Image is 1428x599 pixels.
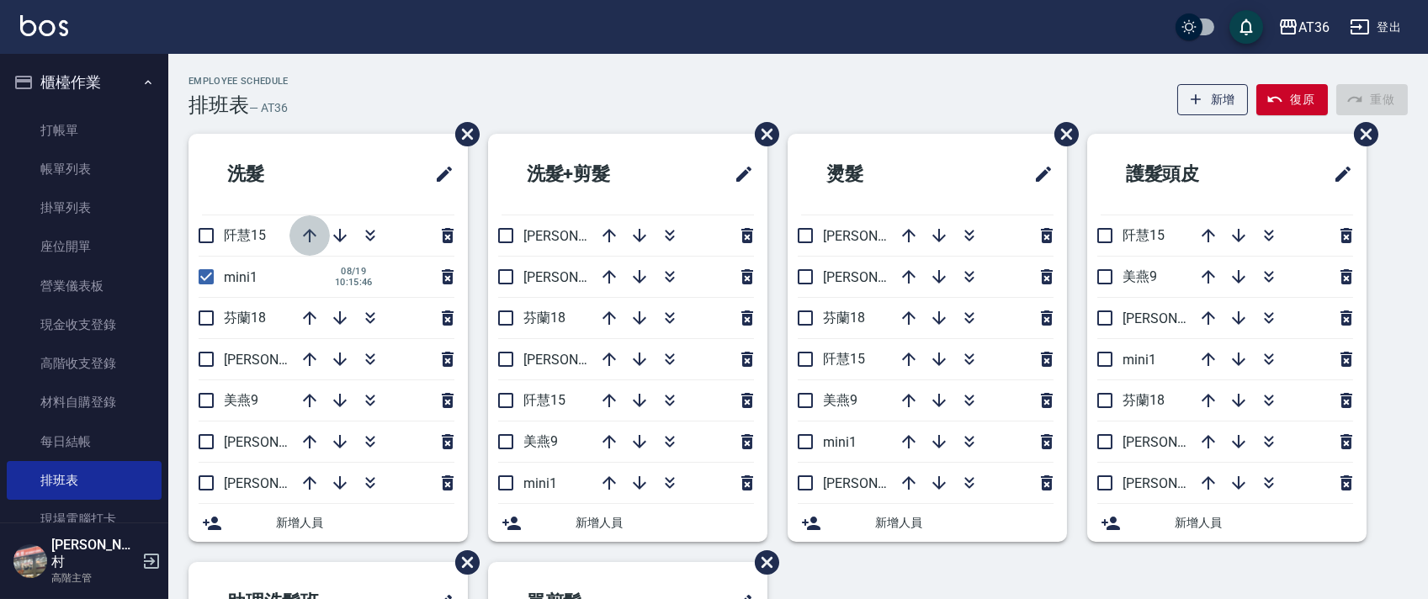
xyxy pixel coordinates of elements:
div: 新增人員 [1087,504,1367,542]
a: 排班表 [7,461,162,500]
span: [PERSON_NAME]11 [523,228,640,244]
span: 10:15:46 [335,277,373,288]
span: 刪除班表 [742,538,782,587]
h2: Employee Schedule [188,76,289,87]
span: 刪除班表 [1341,109,1381,159]
span: [PERSON_NAME]16 [823,228,939,244]
h5: [PERSON_NAME]村 [51,537,137,570]
span: 修改班表的標題 [1323,154,1353,194]
a: 現金收支登錄 [7,305,162,344]
a: 每日結帳 [7,422,162,461]
button: 櫃檯作業 [7,61,162,104]
span: 新增人員 [276,514,454,532]
a: 材料自購登錄 [7,383,162,421]
a: 掛單列表 [7,188,162,227]
span: [PERSON_NAME]6 [523,269,632,285]
span: 新增人員 [1175,514,1353,532]
div: AT36 [1298,17,1330,38]
h2: 護髮頭皮 [1101,144,1274,204]
h3: 排班表 [188,93,249,117]
span: [PERSON_NAME]6 [1123,310,1231,326]
a: 營業儀表板 [7,267,162,305]
span: 芬蘭18 [1123,392,1165,408]
button: save [1229,10,1263,44]
span: 美燕9 [1123,268,1157,284]
div: 新增人員 [488,504,767,542]
h2: 洗髮 [202,144,357,204]
span: mini1 [823,434,857,450]
img: Logo [20,15,68,36]
span: 刪除班表 [1042,109,1081,159]
span: 刪除班表 [742,109,782,159]
a: 現場電腦打卡 [7,500,162,538]
span: 芬蘭18 [523,310,565,326]
span: 新增人員 [875,514,1054,532]
span: [PERSON_NAME]6 [823,475,932,491]
span: [PERSON_NAME]11 [224,475,340,491]
span: 阡慧15 [823,351,865,367]
span: 修改班表的標題 [724,154,754,194]
span: [PERSON_NAME]16 [224,352,340,368]
span: [PERSON_NAME]6 [224,434,332,450]
span: 修改班表的標題 [1023,154,1054,194]
a: 座位開單 [7,227,162,266]
span: [PERSON_NAME]16 [523,352,640,368]
a: 帳單列表 [7,150,162,188]
span: mini1 [224,269,257,285]
a: 打帳單 [7,111,162,150]
span: [PERSON_NAME]16 [1123,475,1239,491]
p: 高階主管 [51,570,137,586]
span: mini1 [1123,352,1156,368]
h2: 洗髮+剪髮 [502,144,679,204]
span: mini1 [523,475,557,491]
span: 08/19 [335,266,373,277]
span: 阡慧15 [523,392,565,408]
span: [PERSON_NAME]11 [1123,434,1239,450]
span: 新增人員 [576,514,754,532]
button: 登出 [1343,12,1408,43]
span: [PERSON_NAME]11 [823,269,939,285]
span: 美燕9 [823,392,857,408]
a: 高階收支登錄 [7,344,162,383]
h6: — AT36 [249,99,288,117]
button: AT36 [1271,10,1336,45]
h2: 燙髮 [801,144,956,204]
span: 刪除班表 [443,109,482,159]
span: 美燕9 [523,433,558,449]
span: 阡慧15 [224,227,266,243]
span: 芬蘭18 [224,310,266,326]
button: 復原 [1256,84,1328,115]
button: 新增 [1177,84,1249,115]
span: 修改班表的標題 [424,154,454,194]
div: 新增人員 [188,504,468,542]
span: 美燕9 [224,392,258,408]
span: 芬蘭18 [823,310,865,326]
span: 阡慧15 [1123,227,1165,243]
div: 新增人員 [788,504,1067,542]
img: Person [13,544,47,578]
span: 刪除班表 [443,538,482,587]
